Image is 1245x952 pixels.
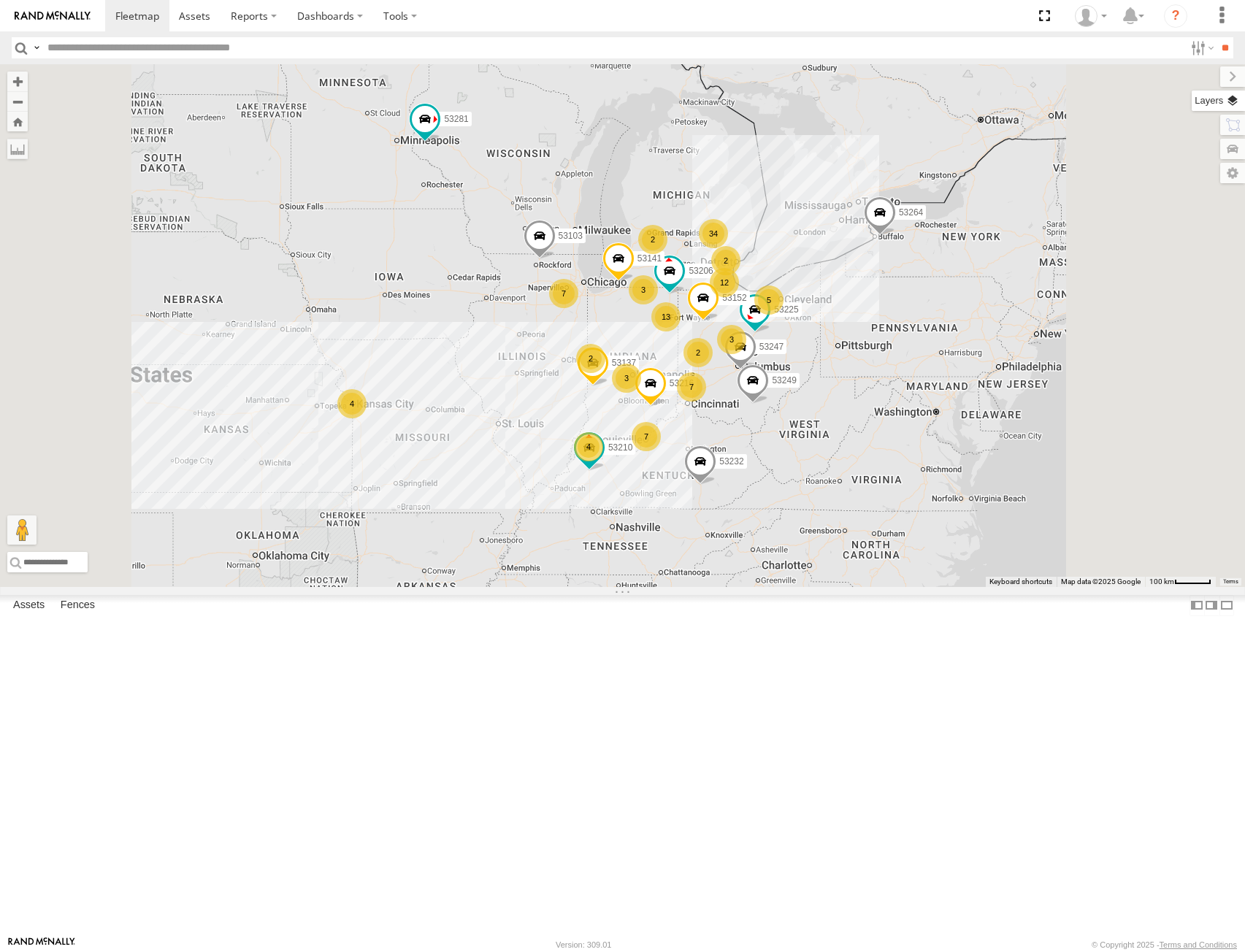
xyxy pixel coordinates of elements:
[574,432,603,461] div: 4
[651,302,681,331] div: 13
[1223,579,1238,585] a: Terms (opens in new tab)
[7,72,28,91] button: Zoom in
[710,268,739,297] div: 12
[669,379,693,389] span: 53216
[549,279,578,308] div: 7
[1070,5,1112,27] div: Miky Transport
[638,225,667,254] div: 2
[677,372,706,402] div: 7
[759,342,783,352] span: 53247
[719,456,743,467] span: 53232
[31,37,42,58] label: Search Query
[556,940,611,949] div: Version: 309.01
[1185,37,1217,58] label: Search Filter Options
[6,595,52,615] label: Assets
[722,293,746,303] span: 53152
[699,219,728,248] div: 34
[632,422,661,451] div: 7
[772,375,796,385] span: 53249
[611,358,635,369] span: 53137
[1190,595,1204,616] label: Dock Summary Table to the Left
[1149,577,1174,586] span: 100 km
[637,253,661,264] span: 53141
[608,442,632,453] span: 53210
[774,305,798,315] span: 53225
[1145,577,1216,587] button: Map Scale: 100 km per 47 pixels
[898,207,922,218] span: 53264
[7,112,28,131] button: Zoom Home
[689,266,713,276] span: 53206
[1061,577,1141,586] span: Map data ©2025 Google
[7,515,37,545] button: Drag Pegman onto the map to open Street View
[683,338,713,367] div: 2
[7,91,28,112] button: Zoom out
[1204,595,1219,616] label: Dock Summary Table to the Right
[612,364,641,393] div: 3
[1092,940,1237,949] div: © Copyright 2025 -
[711,246,740,275] div: 2
[7,139,28,159] label: Measure
[53,595,102,615] label: Fences
[1160,940,1237,949] a: Terms and Conditions
[1219,595,1234,616] label: Hide Summary Table
[1164,4,1187,28] i: ?
[1220,163,1245,183] label: Map Settings
[754,285,784,315] div: 5
[558,231,582,241] span: 53103
[576,344,605,373] div: 2
[337,389,367,418] div: 4
[629,275,658,304] div: 3
[8,937,75,952] a: Visit our Website
[444,114,468,124] span: 53281
[717,325,746,354] div: 3
[15,11,91,21] img: rand-logo.svg
[989,577,1052,587] button: Keyboard shortcuts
